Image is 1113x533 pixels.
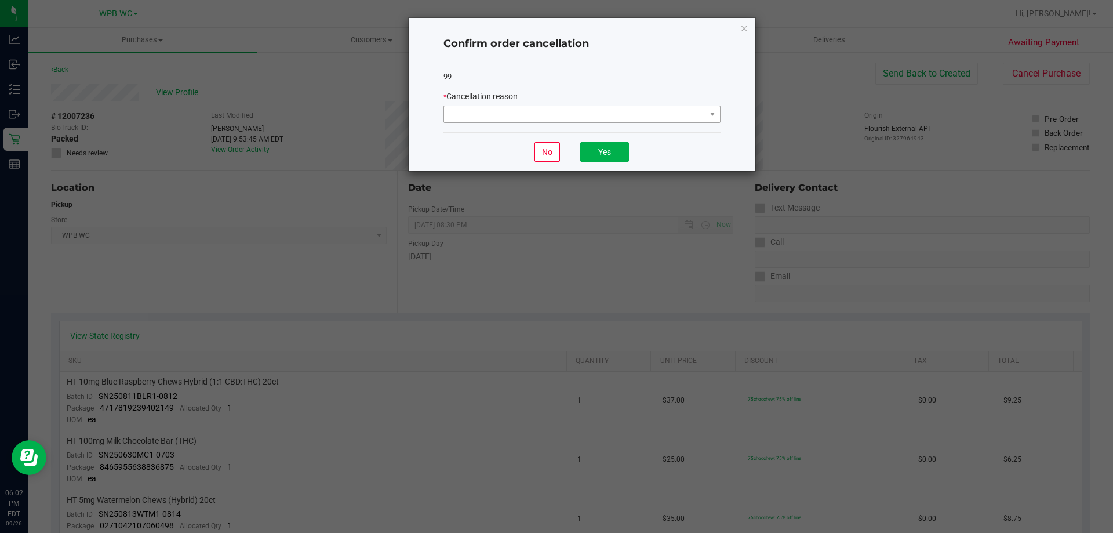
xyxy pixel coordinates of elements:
span: Cancellation reason [446,92,518,101]
button: Close [740,21,748,35]
button: Yes [580,142,629,162]
button: No [534,142,560,162]
h4: Confirm order cancellation [443,37,721,52]
iframe: Resource center [12,440,46,475]
span: 99 [443,72,452,81]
